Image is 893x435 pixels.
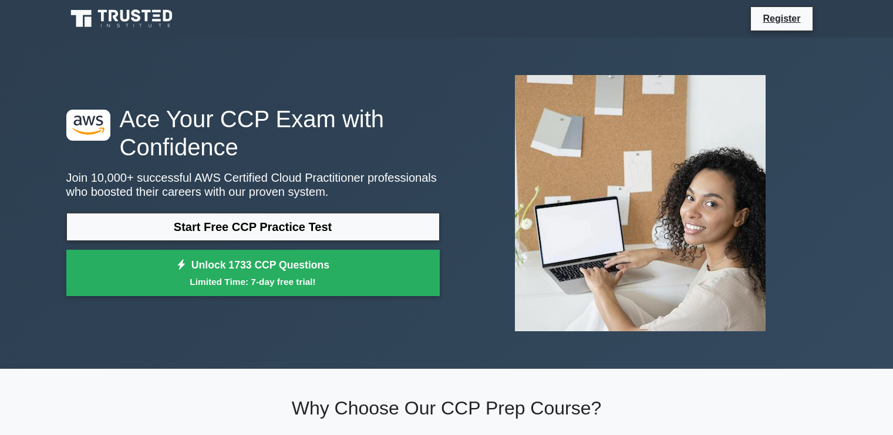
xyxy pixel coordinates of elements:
small: Limited Time: 7-day free trial! [81,275,425,288]
a: Register [756,11,807,26]
h2: Why Choose Our CCP Prep Course? [66,397,827,419]
p: Join 10,000+ successful AWS Certified Cloud Practitioner professionals who boosted their careers ... [66,171,440,199]
a: Unlock 1733 CCP QuestionsLimited Time: 7-day free trial! [66,250,440,297]
a: Start Free CCP Practice Test [66,213,440,241]
h1: Ace Your CCP Exam with Confidence [66,105,440,161]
